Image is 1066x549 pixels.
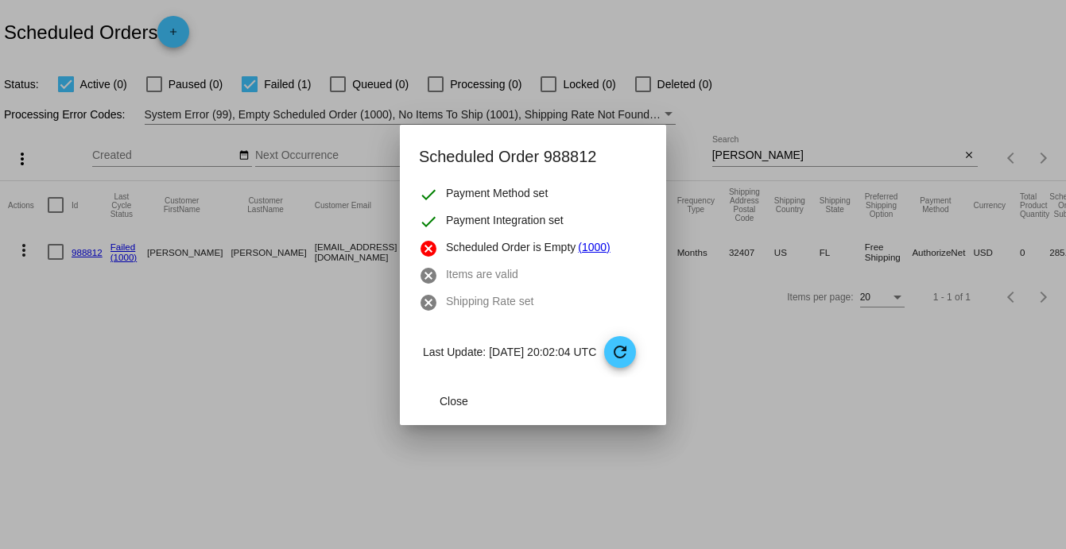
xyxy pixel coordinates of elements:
[446,266,518,285] span: Items are valid
[419,185,438,204] mat-icon: check
[578,239,610,258] a: (1000)
[446,212,564,231] span: Payment Integration set
[446,185,548,204] span: Payment Method set
[446,239,576,258] span: Scheduled Order is Empty
[423,336,647,368] p: Last Update: [DATE] 20:02:04 UTC
[419,387,489,416] button: Close dialog
[446,293,534,312] span: Shipping Rate set
[419,144,647,169] h2: Scheduled Order 988812
[440,395,468,408] span: Close
[611,342,630,361] mat-icon: refresh
[419,293,438,312] mat-icon: cancel
[419,266,438,285] mat-icon: cancel
[419,212,438,231] mat-icon: check
[419,239,438,258] mat-icon: cancel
